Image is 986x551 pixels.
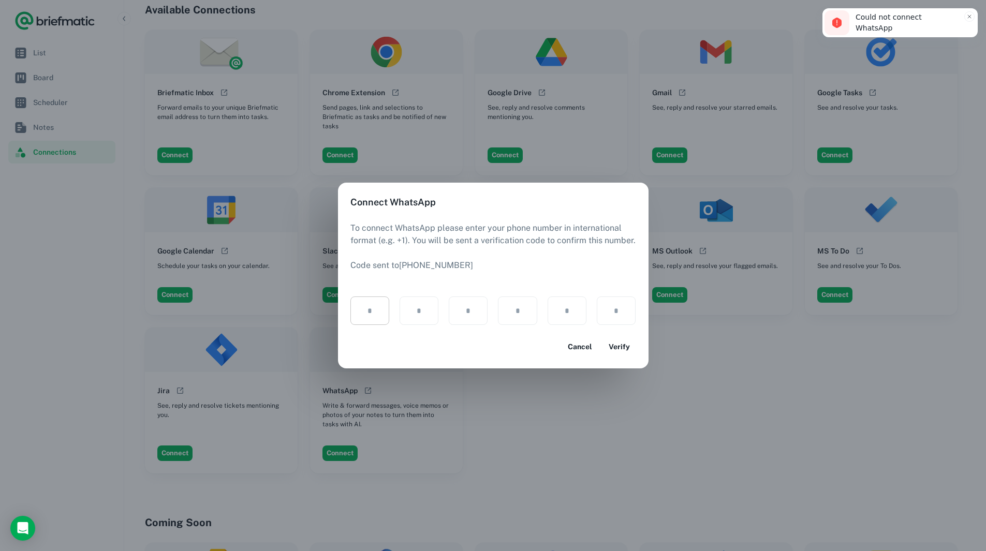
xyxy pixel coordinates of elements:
[603,337,636,356] button: Verify
[338,183,649,222] h2: Connect WhatsApp
[564,337,597,356] button: Cancel
[350,259,636,272] p: Code sent to [PHONE_NUMBER]
[964,11,975,22] button: Close toast
[856,12,957,34] div: Could not connect WhatsApp
[350,222,636,259] p: To connect WhatsApp please enter your phone number in international format (e.g. +1). You will be...
[10,516,35,541] div: Load Chat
